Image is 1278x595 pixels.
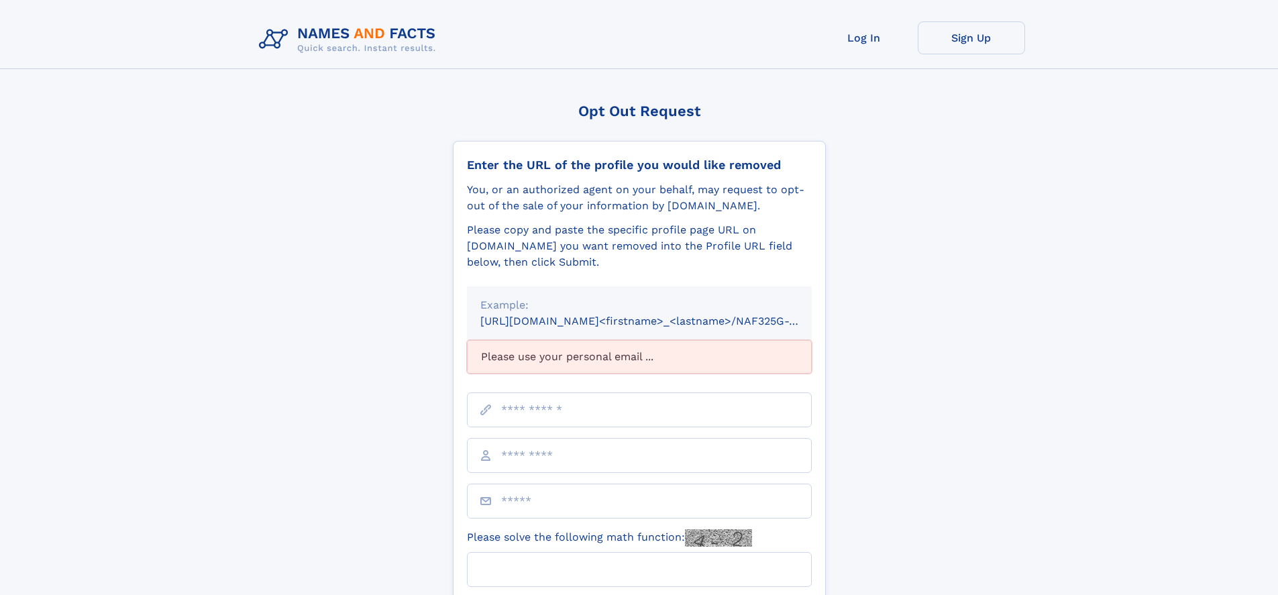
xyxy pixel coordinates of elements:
div: Please use your personal email ... [467,340,812,374]
small: [URL][DOMAIN_NAME]<firstname>_<lastname>/NAF325G-xxxxxxxx [480,315,837,327]
div: Enter the URL of the profile you would like removed [467,158,812,172]
label: Please solve the following math function: [467,529,752,547]
div: Please copy and paste the specific profile page URL on [DOMAIN_NAME] you want removed into the Pr... [467,222,812,270]
div: Example: [480,297,798,313]
a: Sign Up [918,21,1025,54]
img: Logo Names and Facts [254,21,447,58]
a: Log In [810,21,918,54]
div: You, or an authorized agent on your behalf, may request to opt-out of the sale of your informatio... [467,182,812,214]
div: Opt Out Request [453,103,826,119]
